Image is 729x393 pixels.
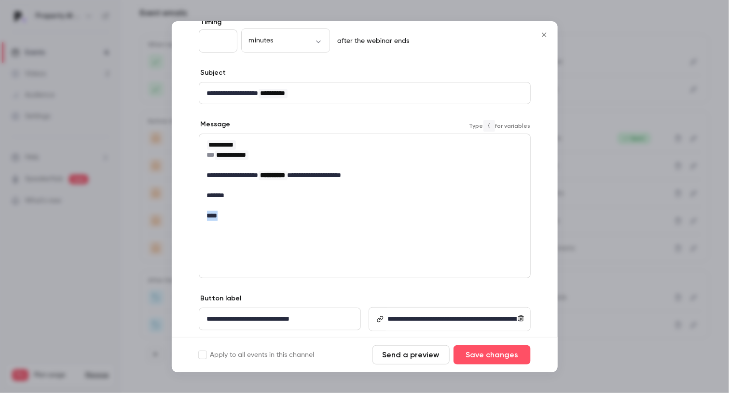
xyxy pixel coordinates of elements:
[454,345,531,365] button: Save changes
[535,25,554,44] button: Close
[334,36,410,46] p: after the webinar ends
[199,17,531,27] label: Timing
[199,68,226,78] label: Subject
[199,350,315,360] label: Apply to all events in this channel
[199,134,530,227] div: editor
[372,345,450,365] button: Send a preview
[199,82,530,104] div: editor
[199,294,242,303] label: Button label
[384,308,530,330] div: editor
[199,308,360,330] div: editor
[241,36,330,45] div: minutes
[469,120,531,132] span: Type for variables
[199,120,231,129] label: Message
[483,120,495,132] code: {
